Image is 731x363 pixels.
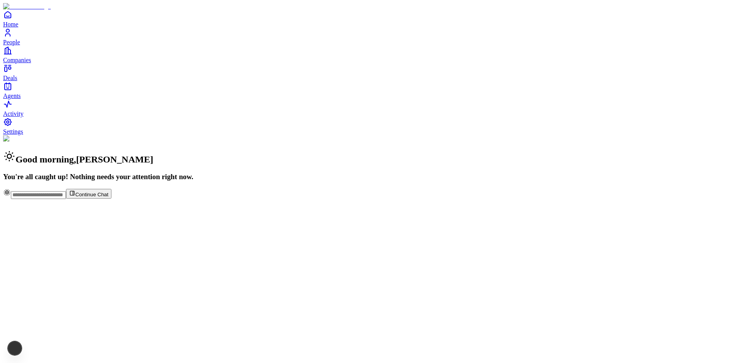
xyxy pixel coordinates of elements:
a: Home [3,10,728,28]
a: Deals [3,64,728,81]
img: Item Brain Logo [3,3,51,10]
span: Settings [3,128,23,135]
button: Continue Chat [66,189,111,199]
a: Agents [3,82,728,99]
span: People [3,39,20,45]
a: Companies [3,46,728,63]
a: People [3,28,728,45]
span: Home [3,21,18,28]
span: Companies [3,57,31,63]
h3: You're all caught up! Nothing needs your attention right now. [3,173,728,181]
span: Agents [3,92,21,99]
a: Activity [3,99,728,117]
span: Activity [3,110,23,117]
span: Continue Chat [75,192,108,197]
span: Deals [3,75,17,81]
div: Continue Chat [3,188,728,199]
img: Background [3,135,40,142]
a: Settings [3,117,728,135]
h2: Good morning , [PERSON_NAME] [3,150,728,165]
